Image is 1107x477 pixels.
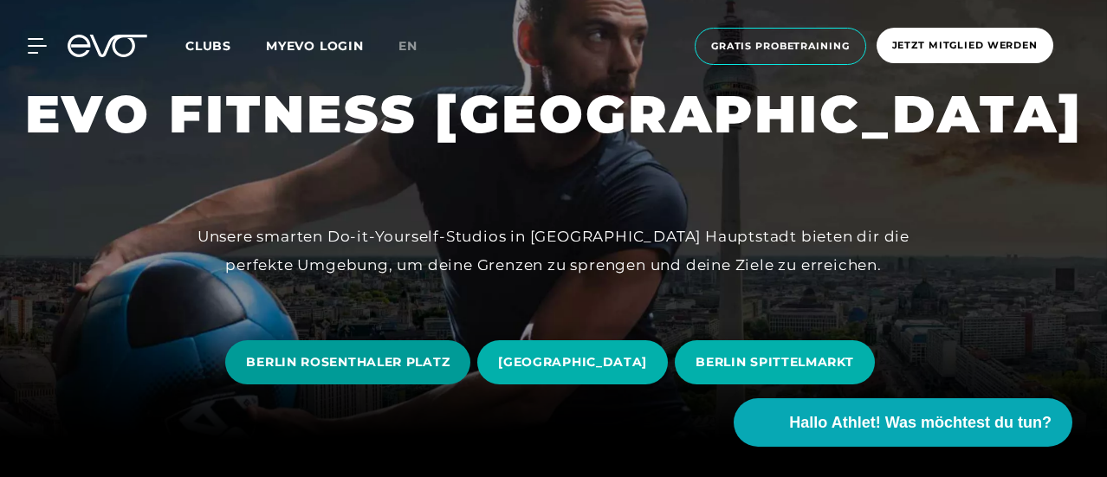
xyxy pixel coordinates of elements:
[185,38,231,54] span: Clubs
[266,38,364,54] a: MYEVO LOGIN
[398,38,418,54] span: en
[711,39,850,54] span: Gratis Probetraining
[892,38,1038,53] span: Jetzt Mitglied werden
[689,28,871,65] a: Gratis Probetraining
[734,398,1072,447] button: Hallo Athlet! Was möchtest du tun?
[225,327,477,397] a: BERLIN ROSENTHALER PLATZ
[25,81,1083,148] h1: EVO FITNESS [GEOGRAPHIC_DATA]
[696,353,853,371] span: BERLIN SPITTELMARKT
[871,28,1058,65] a: Jetzt Mitglied werden
[498,353,647,371] span: [GEOGRAPHIC_DATA]
[164,222,943,279] div: Unsere smarten Do-it-Yourself-Studios in [GEOGRAPHIC_DATA] Hauptstadt bieten dir die perfekte Umg...
[246,353,450,371] span: BERLIN ROSENTHALER PLATZ
[477,327,675,397] a: [GEOGRAPHIC_DATA]
[185,37,266,54] a: Clubs
[398,36,438,56] a: en
[789,411,1052,435] span: Hallo Athlet! Was möchtest du tun?
[675,327,881,397] a: BERLIN SPITTELMARKT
